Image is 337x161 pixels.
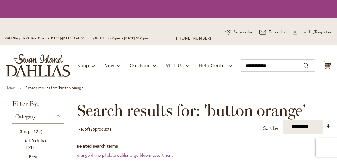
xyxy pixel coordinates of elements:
[5,36,95,40] span: Gift Shop & Office Open - [DATE]-[DATE] 9-4:30pm /
[259,29,286,35] a: Email Us
[77,124,111,134] p: - of products
[95,36,148,40] span: Gift Shop Open - [DATE] 10-3pm
[89,126,95,132] span: 125
[166,62,183,68] span: Visit Us
[301,29,332,35] span: Log In/Register
[77,143,331,149] dt: Related search terms
[77,152,173,158] a: orange dinnerpl plate dahlia large bloom assortment
[15,113,36,120] span: Category
[77,126,79,132] span: 1
[80,126,85,132] span: 16
[263,123,280,134] label: Sort by:
[20,128,58,135] a: Shop
[175,35,211,41] a: [PHONE_NUMBER]
[20,128,31,134] span: Shop
[24,138,54,150] a: All Dahlias
[24,144,36,150] span: 121
[199,62,226,68] span: Help Center
[32,128,44,135] span: 125
[26,86,84,90] strong: Search results for: 'button orange'
[77,101,306,120] span: Search results for: 'button orange'
[130,62,151,68] span: Our Farm
[234,29,253,35] span: Subscribe
[104,62,114,68] span: New
[24,138,47,144] span: All Dahlias
[225,29,253,35] a: Subscribe
[6,54,70,77] a: store logo
[77,62,89,68] span: Shop
[269,29,286,35] span: Email Us
[293,29,332,35] a: Log In/Register
[5,86,15,90] a: Home
[6,100,71,110] strong: Filter By:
